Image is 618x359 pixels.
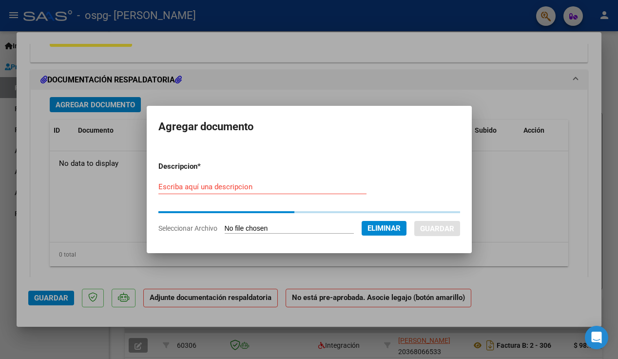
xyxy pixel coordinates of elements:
span: Seleccionar Archivo [158,224,217,232]
p: Descripcion [158,161,249,172]
button: Guardar [414,221,460,236]
span: Eliminar [367,224,401,233]
span: Guardar [420,224,454,233]
h2: Agregar documento [158,118,460,136]
div: Open Intercom Messenger [585,326,608,349]
button: Eliminar [362,221,406,236]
